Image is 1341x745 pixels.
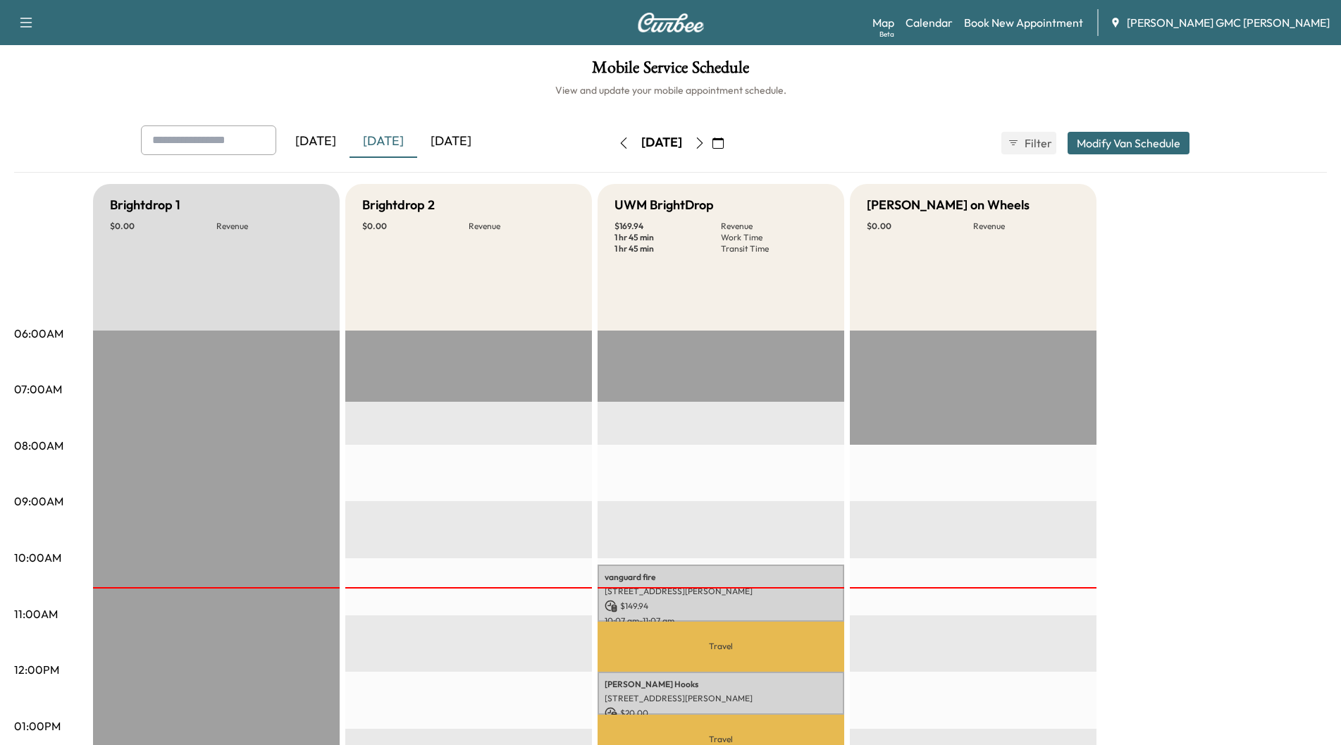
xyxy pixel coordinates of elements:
a: Calendar [906,14,953,31]
p: $ 0.00 [867,221,973,232]
button: Filter [1001,132,1056,154]
div: [DATE] [417,125,485,158]
a: Book New Appointment [964,14,1083,31]
p: 06:00AM [14,325,63,342]
p: $ 20.00 [605,707,837,720]
p: $ 0.00 [362,221,469,232]
a: MapBeta [872,14,894,31]
p: 11:00AM [14,605,58,622]
p: Revenue [721,221,827,232]
p: $ 0.00 [110,221,216,232]
p: 1 hr 45 min [614,232,721,243]
p: 09:00AM [14,493,63,510]
button: Modify Van Schedule [1068,132,1189,154]
div: [DATE] [350,125,417,158]
h5: Brightdrop 1 [110,195,180,215]
img: Curbee Logo [637,13,705,32]
p: Revenue [973,221,1080,232]
span: [PERSON_NAME] GMC [PERSON_NAME] [1127,14,1330,31]
p: 1 hr 45 min [614,243,721,254]
p: 07:00AM [14,381,62,398]
h6: View and update your mobile appointment schedule. [14,83,1327,97]
p: 12:00PM [14,661,59,678]
p: Transit Time [721,243,827,254]
p: 08:00AM [14,437,63,454]
div: [DATE] [282,125,350,158]
p: [STREET_ADDRESS][PERSON_NAME] [605,693,837,704]
p: Revenue [469,221,575,232]
h5: Brightdrop 2 [362,195,435,215]
p: [STREET_ADDRESS][PERSON_NAME] [605,586,837,597]
span: Filter [1025,135,1050,152]
p: Revenue [216,221,323,232]
div: Beta [879,29,894,39]
p: Travel [598,622,844,672]
p: 10:00AM [14,549,61,566]
p: 01:00PM [14,718,61,734]
h1: Mobile Service Schedule [14,59,1327,83]
p: Work Time [721,232,827,243]
div: [DATE] [641,134,682,152]
p: $ 149.94 [605,600,837,612]
p: [PERSON_NAME] Hooks [605,679,837,690]
h5: [PERSON_NAME] on Wheels [867,195,1030,215]
p: $ 169.94 [614,221,721,232]
p: 10:07 am - 11:07 am [605,615,837,627]
h5: UWM BrightDrop [614,195,714,215]
p: vanguard fire [605,572,837,583]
